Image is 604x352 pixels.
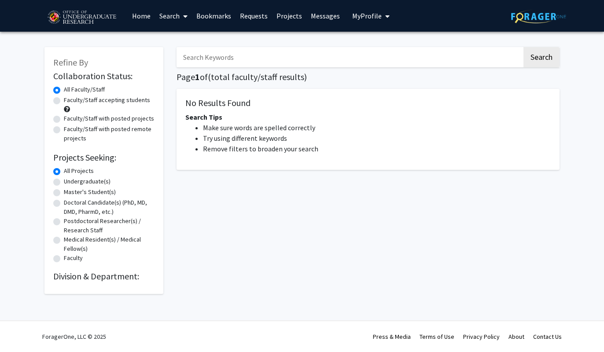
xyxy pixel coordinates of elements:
a: Bookmarks [192,0,236,31]
a: Home [128,0,155,31]
img: ForagerOne Logo [511,10,566,23]
label: Master's Student(s) [64,187,116,197]
a: Privacy Policy [463,333,500,341]
img: University of Maryland Logo [44,7,119,29]
nav: Page navigation [177,179,560,199]
a: Contact Us [533,333,562,341]
a: Messages [306,0,344,31]
label: All Projects [64,166,94,176]
a: About [508,333,524,341]
div: ForagerOne, LLC © 2025 [42,321,106,352]
label: Postdoctoral Researcher(s) / Research Staff [64,216,155,235]
a: Search [155,0,192,31]
span: My Profile [352,11,382,20]
span: Search Tips [185,113,222,121]
label: Faculty/Staff accepting students [64,95,150,105]
label: Faculty/Staff with posted projects [64,114,154,123]
label: All Faculty/Staff [64,85,105,94]
input: Search Keywords [177,47,522,67]
li: Try using different keywords [203,133,551,143]
label: Faculty [64,253,83,263]
a: Projects [272,0,306,31]
button: Search [523,47,560,67]
label: Medical Resident(s) / Medical Fellow(s) [64,235,155,253]
span: Refine By [53,57,88,68]
span: 1 [195,71,200,82]
h2: Division & Department: [53,271,155,282]
h2: Projects Seeking: [53,152,155,163]
label: Undergraduate(s) [64,177,110,186]
a: Terms of Use [420,333,454,341]
a: Press & Media [373,333,411,341]
h1: Page of ( total faculty/staff results) [177,72,560,82]
li: Make sure words are spelled correctly [203,122,551,133]
h5: No Results Found [185,98,551,108]
label: Faculty/Staff with posted remote projects [64,125,155,143]
label: Doctoral Candidate(s) (PhD, MD, DMD, PharmD, etc.) [64,198,155,216]
li: Remove filters to broaden your search [203,143,551,154]
a: Requests [236,0,272,31]
h2: Collaboration Status: [53,71,155,81]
